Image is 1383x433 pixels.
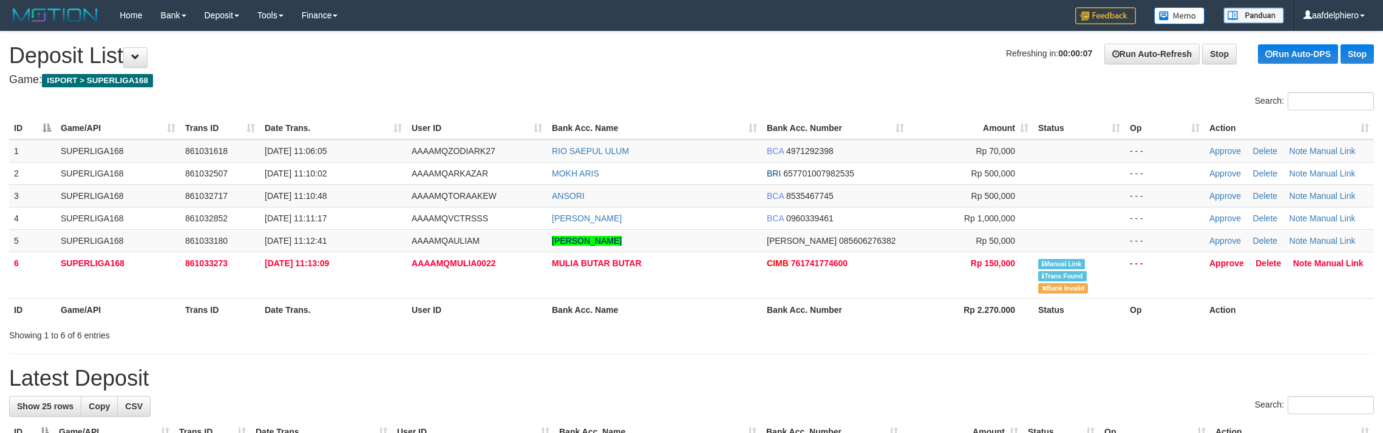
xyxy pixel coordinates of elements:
td: 3 [9,184,56,207]
a: Run Auto-Refresh [1104,44,1200,64]
a: Manual Link [1310,236,1356,246]
a: Stop [1341,44,1374,64]
a: Approve [1209,169,1241,178]
span: 861032717 [185,191,228,201]
input: Search: [1288,396,1374,414]
th: User ID [407,298,547,321]
th: ID [9,298,56,321]
span: [PERSON_NAME] [767,236,837,246]
a: Delete [1256,258,1281,268]
a: Delete [1253,146,1277,156]
span: [DATE] 11:12:41 [265,236,327,246]
td: 1 [9,139,56,163]
a: [PERSON_NAME] [552,213,622,223]
a: ANSORI [552,191,585,201]
a: CSV [117,396,151,417]
span: CSV [125,401,143,411]
th: ID: activate to sort column descending [9,117,56,139]
th: Status: activate to sort column ascending [1033,117,1125,139]
span: AAAAMQMULIA0022 [412,258,495,268]
span: Copy 0960339461 to clipboard [786,213,834,223]
div: Showing 1 to 6 of 6 entries [9,324,567,341]
span: Copy 761741774600 to clipboard [791,258,848,268]
a: Approve [1209,191,1241,201]
a: Note [1290,146,1308,156]
th: Bank Acc. Name [547,298,762,321]
a: Note [1290,191,1308,201]
span: Copy 8535467745 to clipboard [786,191,834,201]
span: 861031618 [185,146,228,156]
span: Rp 150,000 [971,258,1015,268]
th: Action [1205,298,1374,321]
span: Similar transaction found [1038,271,1087,281]
span: BCA [767,213,784,223]
span: AAAAMQAULIAM [412,236,480,246]
span: ISPORT > SUPERLIGA168 [42,74,153,87]
td: SUPERLIGA168 [56,162,180,184]
span: 861033180 [185,236,228,246]
span: Rp 70,000 [976,146,1015,156]
input: Search: [1288,92,1374,110]
a: Stop [1202,44,1237,64]
a: Approve [1209,236,1241,246]
th: Rp 2.270.000 [909,298,1033,321]
h4: Game: [9,74,1374,86]
a: [PERSON_NAME] [552,236,622,246]
th: Op [1125,298,1205,321]
a: Delete [1253,213,1277,223]
td: - - - [1125,207,1205,229]
img: Feedback.jpg [1075,7,1136,24]
th: Bank Acc. Number: activate to sort column ascending [762,117,909,139]
span: 861033273 [185,258,228,268]
a: Manual Link [1314,258,1364,268]
th: Status [1033,298,1125,321]
span: Refreshing in: [1006,49,1092,58]
th: Amount: activate to sort column ascending [909,117,1033,139]
th: Date Trans. [260,298,407,321]
img: panduan.png [1223,7,1284,24]
span: BCA [767,191,784,201]
a: Note [1290,213,1308,223]
span: Copy [89,401,110,411]
span: [DATE] 11:10:02 [265,169,327,178]
td: SUPERLIGA168 [56,207,180,229]
a: Copy [81,396,118,417]
a: Manual Link [1310,191,1356,201]
a: Delete [1253,169,1277,178]
td: - - - [1125,252,1205,298]
td: - - - [1125,162,1205,184]
a: Approve [1209,258,1244,268]
span: Copy 657701007982535 to clipboard [783,169,854,178]
a: RIO SAEPUL ULUM [552,146,629,156]
img: MOTION_logo.png [9,6,101,24]
td: 5 [9,229,56,252]
span: Rp 50,000 [976,236,1015,246]
th: User ID: activate to sort column ascending [407,117,547,139]
a: Delete [1253,236,1277,246]
th: Game/API: activate to sort column ascending [56,117,180,139]
a: Note [1293,258,1312,268]
img: Button%20Memo.svg [1154,7,1205,24]
span: Rp 500,000 [971,191,1015,201]
a: Manual Link [1310,146,1356,156]
td: SUPERLIGA168 [56,252,180,298]
td: - - - [1125,139,1205,163]
span: Copy 085606276382 to clipboard [839,236,895,246]
a: MOKH ARIS [552,169,599,178]
h1: Deposit List [9,44,1374,68]
h1: Latest Deposit [9,366,1374,391]
th: Trans ID [180,298,260,321]
td: SUPERLIGA168 [56,184,180,207]
span: Manually Linked [1038,259,1085,269]
span: Copy 4971292398 to clipboard [786,146,834,156]
td: - - - [1125,184,1205,207]
span: Rp 500,000 [971,169,1015,178]
span: Rp 1,000,000 [964,213,1015,223]
span: AAAAMQVCTRSSS [412,213,488,223]
th: Date Trans.: activate to sort column ascending [260,117,407,139]
a: MULIA BUTAR BUTAR [552,258,642,268]
td: SUPERLIGA168 [56,229,180,252]
th: Game/API [56,298,180,321]
span: AAAAMQZODIARK27 [412,146,495,156]
a: Approve [1209,213,1241,223]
